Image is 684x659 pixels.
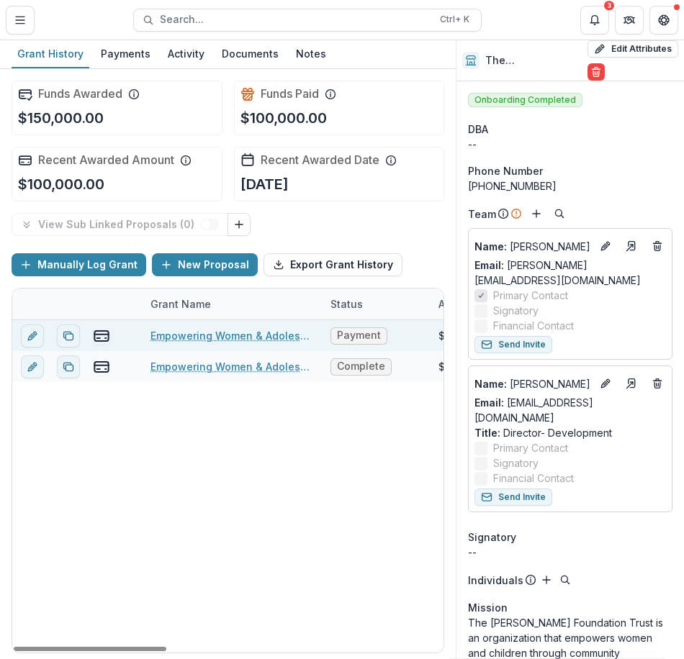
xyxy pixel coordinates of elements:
[21,355,44,378] button: edit
[12,253,146,276] button: Manually Log Grant
[152,253,258,276] button: New Proposal
[493,318,574,333] span: Financial Contact
[474,376,591,391] a: Name: [PERSON_NAME]
[261,87,319,101] h2: Funds Paid
[38,87,122,101] h2: Funds Awarded
[474,376,591,391] p: [PERSON_NAME]
[93,327,110,345] button: view-payments
[240,173,289,195] p: [DATE]
[430,296,532,312] div: Amount Awarded
[150,359,313,374] a: Empowering Women & Adolescent Girls Through Asani Sanitary Napkin Program in rural regions of Raj...
[474,258,666,288] a: Email: [PERSON_NAME][EMAIL_ADDRESS][DOMAIN_NAME]
[162,40,210,68] a: Activity
[240,107,327,129] p: $100,000.00
[468,137,672,152] div: --
[290,43,332,64] div: Notes
[474,395,666,425] a: Email: [EMAIL_ADDRESS][DOMAIN_NAME]
[615,6,644,35] button: Partners
[604,1,614,11] div: 3
[337,329,381,342] span: Payment
[216,43,284,64] div: Documents
[474,239,591,254] p: [PERSON_NAME]
[57,355,80,378] button: Duplicate proposal
[322,296,372,312] div: Status
[322,288,430,319] div: Status
[150,328,313,343] a: Empowering Women & Adolescent Girls Through Asani Sanitary Napkin Program in rural regions of [GE...
[216,40,284,68] a: Documents
[12,43,89,64] div: Grant History
[95,43,156,64] div: Payments
[6,6,35,35] button: Toggle Menu
[474,427,500,439] span: Title :
[38,153,174,167] h2: Recent Awarded Amount
[468,530,516,545] span: Signatory
[142,288,322,319] div: Grant Name
[18,173,104,195] p: $100,000.00
[468,206,496,222] p: Team
[133,9,482,32] button: Search...
[493,303,539,318] span: Signatory
[430,288,538,319] div: Amount Awarded
[21,324,44,347] button: edit
[597,237,614,255] button: Edit
[485,55,582,67] h2: The [PERSON_NAME] Foundation Trust
[474,425,666,440] p: Director- Development
[160,14,431,26] span: Search...
[588,63,605,81] button: Delete
[12,213,228,236] button: View Sub Linked Proposals (0)
[557,571,574,588] button: Search
[12,40,89,68] a: Grant History
[438,359,495,374] div: $50,000.00
[468,122,488,137] span: DBA
[474,259,504,271] span: Email:
[261,153,379,167] h2: Recent Awarded Date
[18,107,104,129] p: $150,000.00
[228,213,251,236] button: Link Grants
[620,372,643,395] a: Go to contact
[538,571,555,588] button: Add
[162,43,210,64] div: Activity
[649,6,678,35] button: Get Help
[493,455,539,471] span: Signatory
[474,378,507,390] span: Name :
[580,6,609,35] button: Notifications
[474,396,504,409] span: Email:
[337,360,385,373] span: Complete
[264,253,402,276] button: Export Grant History
[474,240,507,253] span: Name :
[468,163,543,178] span: Phone Number
[649,375,666,392] button: Deletes
[468,600,508,615] span: Mission
[493,288,568,303] span: Primary Contact
[551,205,568,222] button: Search
[437,12,472,27] div: Ctrl + K
[493,440,568,455] span: Primary Contact
[93,358,110,376] button: view-payments
[438,328,500,343] div: $100,000.00
[528,205,545,222] button: Add
[95,40,156,68] a: Payments
[468,573,523,588] p: Individuals
[468,93,582,107] span: Onboarding Completed
[38,219,200,231] p: View Sub Linked Proposals ( 0 )
[468,178,672,194] div: [PHONE_NUMBER]
[468,545,672,560] div: --
[474,239,591,254] a: Name: [PERSON_NAME]
[649,237,666,255] button: Deletes
[588,40,678,58] button: Edit Attributes
[290,40,332,68] a: Notes
[142,296,220,312] div: Grant Name
[620,235,643,258] a: Go to contact
[474,336,552,353] button: Send Invite
[493,471,574,486] span: Financial Contact
[57,324,80,347] button: Duplicate proposal
[474,488,552,506] button: Send Invite
[597,375,614,392] button: Edit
